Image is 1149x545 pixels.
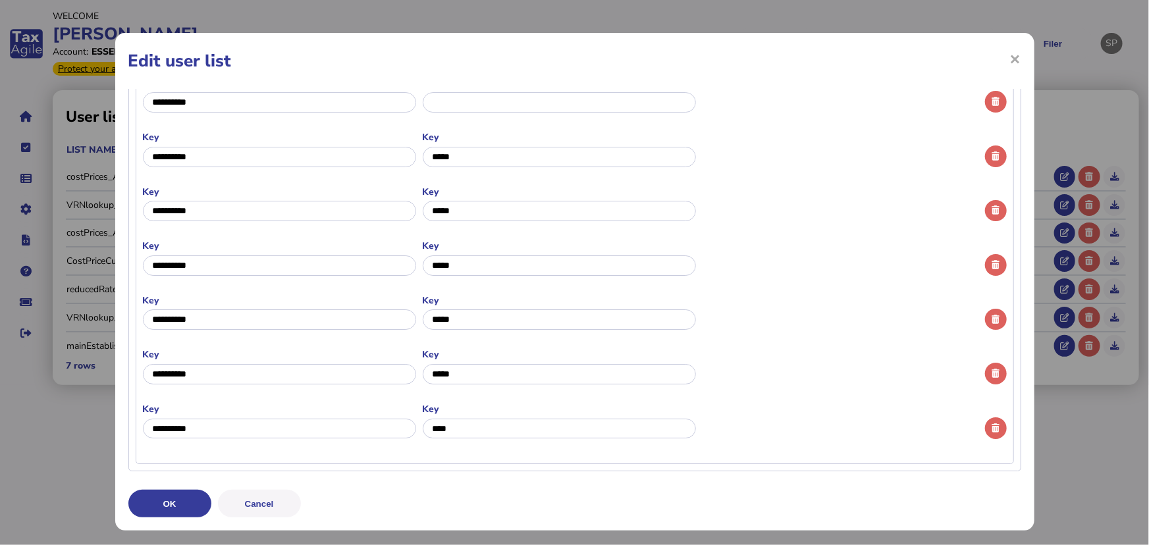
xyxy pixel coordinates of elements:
label: Key [423,186,696,198]
label: Key [143,403,416,415]
button: OK [128,490,211,517]
button: Cancel [218,490,301,517]
span: × [1010,46,1021,71]
label: Key [143,240,416,252]
label: Key [423,240,696,252]
label: Key [143,131,416,143]
h1: Edit user list [128,49,1021,72]
label: Key [423,403,696,415]
label: Key [143,186,416,198]
label: Key [143,294,416,307]
label: Key [143,348,416,361]
label: Key [423,294,696,307]
label: Key [423,131,696,143]
label: Key [423,348,696,361]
